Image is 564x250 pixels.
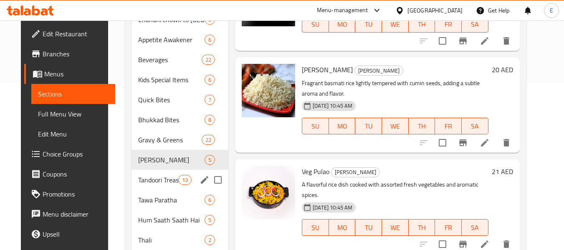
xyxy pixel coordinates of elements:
button: TU [355,16,382,33]
div: Thali2 [132,230,228,250]
div: Chulbul Chawal [331,167,380,177]
div: Beverages22 [132,50,228,70]
span: 2 [205,236,215,244]
span: SU [306,18,326,30]
button: TU [355,219,382,236]
p: A flavorful rice dish cooked with assorted fresh vegetables and aromatic spices. [302,179,488,200]
span: SA [465,120,485,132]
a: Full Menu View [31,104,115,124]
div: Gravy & Greens22 [132,130,228,150]
span: 22 [202,56,215,64]
span: FR [438,120,458,132]
h6: 21 AED [492,166,513,177]
button: SA [462,219,488,236]
a: Menu disclaimer [24,204,115,224]
a: Edit Menu [31,124,115,144]
span: TU [359,222,379,234]
span: Veg Pulao [302,165,329,178]
span: E [550,6,553,15]
span: MO [332,120,352,132]
span: 5 [205,156,215,164]
span: Gravy & Greens [138,135,202,145]
span: WE [385,18,405,30]
a: Edit menu item [480,138,490,148]
a: Branches [24,44,115,64]
span: [PERSON_NAME] [138,155,205,165]
span: Select to update [434,32,451,50]
span: FR [438,18,458,30]
span: WE [385,222,405,234]
div: Tandoori Treasures [138,175,178,185]
div: items [205,115,215,125]
span: TH [412,222,432,234]
span: 5 [205,216,215,224]
span: Quick Bites [138,95,205,105]
span: [DATE] 10:45 AM [309,204,356,212]
div: Tawa Paratha6 [132,190,228,210]
div: Tandoori Treasures13edit [132,170,228,190]
span: FR [438,222,458,234]
button: TH [409,219,435,236]
div: items [202,55,215,65]
img: Veg Pulao [242,166,295,219]
h6: 20 AED [492,64,513,76]
span: Choice Groups [43,149,109,159]
div: [GEOGRAPHIC_DATA] [407,6,463,15]
span: Full Menu View [38,109,109,119]
button: MO [329,219,356,236]
span: SU [306,120,326,132]
button: SU [302,118,329,134]
span: Upsell [43,229,109,239]
div: items [205,235,215,245]
span: Menus [44,69,109,79]
span: Promotions [43,189,109,199]
span: TU [359,120,379,132]
span: [PERSON_NAME] [355,66,403,76]
button: delete [496,31,516,51]
span: Appetite Awakener [138,35,205,45]
button: WE [382,118,409,134]
div: Beverages [138,55,202,65]
button: FR [435,219,462,236]
span: 6 [205,36,215,44]
span: SA [465,18,485,30]
span: 6 [205,196,215,204]
a: Coupons [24,164,115,184]
span: 8 [205,116,215,124]
button: FR [435,118,462,134]
a: Promotions [24,184,115,204]
div: items [205,215,215,225]
span: Hum Saath Saath Hai [138,215,205,225]
a: Edit menu item [480,36,490,46]
span: MO [332,222,352,234]
span: [PERSON_NAME] [331,167,379,177]
span: Tawa Paratha [138,195,205,205]
div: Hum Saath Saath Hai5 [132,210,228,230]
button: MO [329,118,356,134]
div: Bhukkad Bites8 [132,110,228,130]
div: items [205,155,215,165]
button: Branch-specific-item [453,31,473,51]
div: items [205,75,215,85]
div: Appetite Awakener6 [132,30,228,50]
div: Chulbul Chawal [138,155,205,165]
a: Choice Groups [24,144,115,164]
span: Kids Special Items [138,75,205,85]
button: SU [302,219,329,236]
button: WE [382,219,409,236]
span: Select to update [434,134,451,152]
button: edit [198,174,211,186]
button: FR [435,16,462,33]
button: TU [355,118,382,134]
div: Bhukkad Bites [138,115,205,125]
button: Branch-specific-item [453,133,473,153]
span: [PERSON_NAME] [302,63,353,76]
span: MO [332,18,352,30]
span: Menu disclaimer [43,209,109,219]
a: Menus [24,64,115,84]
